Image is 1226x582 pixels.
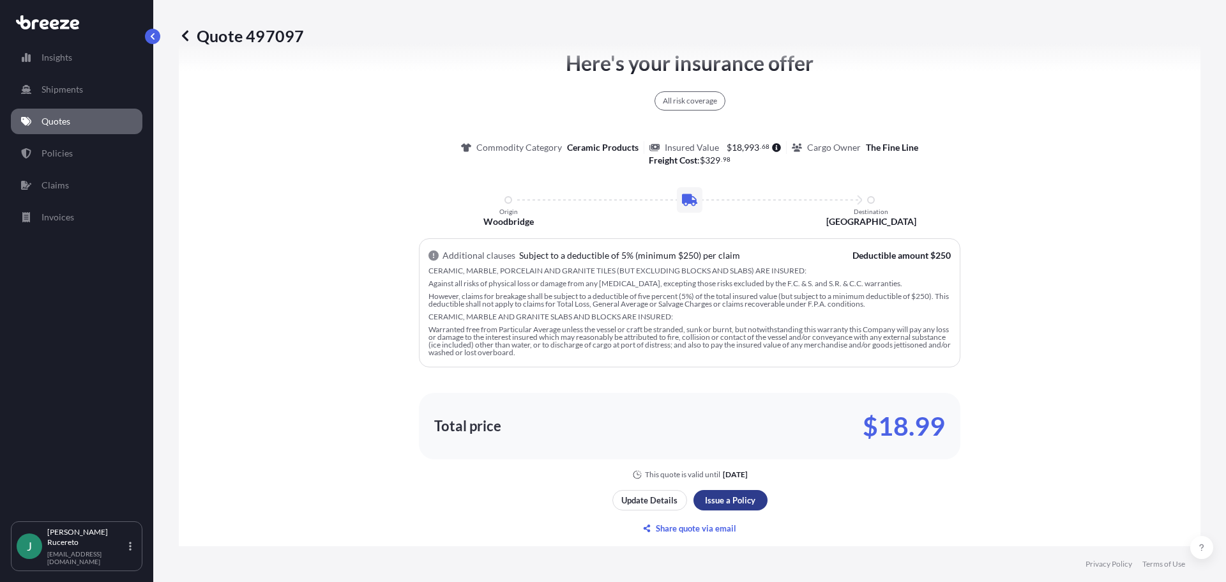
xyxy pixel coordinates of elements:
p: Ceramic Products [567,141,639,154]
p: [PERSON_NAME] Rucereto [47,527,126,548]
span: . [721,157,722,162]
a: Terms of Use [1142,559,1185,569]
p: Subject to a deductible of 5% (minimum $250) per claim [519,249,740,262]
span: $ [700,156,705,165]
p: $18.99 [863,416,945,436]
p: The Fine Line [866,141,918,154]
p: Woodbridge [483,215,534,228]
a: Privacy Policy [1086,559,1132,569]
p: Quote 497097 [179,26,304,46]
p: Origin [499,208,518,215]
p: Issue a Policy [705,494,755,507]
p: Total price [434,420,501,433]
p: However, claims for breakage shall be subject to a deductible of five percent (5%) of the total i... [428,293,951,308]
span: 68 [762,144,769,149]
p: [DATE] [723,470,748,480]
a: Policies [11,141,142,166]
div: All risk coverage [655,91,725,111]
p: Commodity Category [476,141,562,154]
p: Insured Value [665,141,719,154]
span: J [27,540,32,553]
p: Against all risks of physical loss or damage from any [MEDICAL_DATA], excepting those risks exclu... [428,280,951,287]
span: 18 [732,143,742,152]
p: : [649,154,730,167]
span: 329 [705,156,720,165]
p: Insights [42,51,72,64]
p: Deductible amount $250 [852,249,951,262]
p: [GEOGRAPHIC_DATA] [826,215,916,228]
p: Invoices [42,211,74,224]
p: CERAMIC, MARBLE AND GRANITE SLABS AND BLOCKS ARE INSURED: [428,313,951,321]
p: Policies [42,147,73,160]
a: Invoices [11,204,142,230]
p: [EMAIL_ADDRESS][DOMAIN_NAME] [47,550,126,565]
button: Issue a Policy [693,490,768,510]
span: 98 [723,157,730,162]
a: Shipments [11,77,142,102]
p: Destination [854,208,888,215]
span: , [742,143,744,152]
button: Share quote via email [612,518,768,539]
p: Shipments [42,83,83,96]
b: Freight Cost [649,155,697,165]
a: Claims [11,172,142,198]
button: Update Details [612,490,687,510]
span: . [760,144,761,149]
p: Cargo Owner [807,141,861,154]
span: 993 [744,143,759,152]
p: CERAMIC, MARBLE, PORCELAIN AND GRANITE TILES (BUT EXCLUDING BLOCKS AND SLABS) ARE INSURED: [428,267,951,275]
p: This quote is valid until [645,470,720,480]
p: Claims [42,179,69,192]
p: Additional clauses [443,249,515,262]
a: Quotes [11,109,142,134]
p: Quotes [42,115,70,128]
p: Share quote via email [656,522,736,535]
p: Update Details [621,494,677,507]
span: $ [727,143,732,152]
p: Warranted free from Particular Average unless the vessel or craft be stranded, sunk or burnt, but... [428,326,951,356]
a: Insights [11,45,142,70]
